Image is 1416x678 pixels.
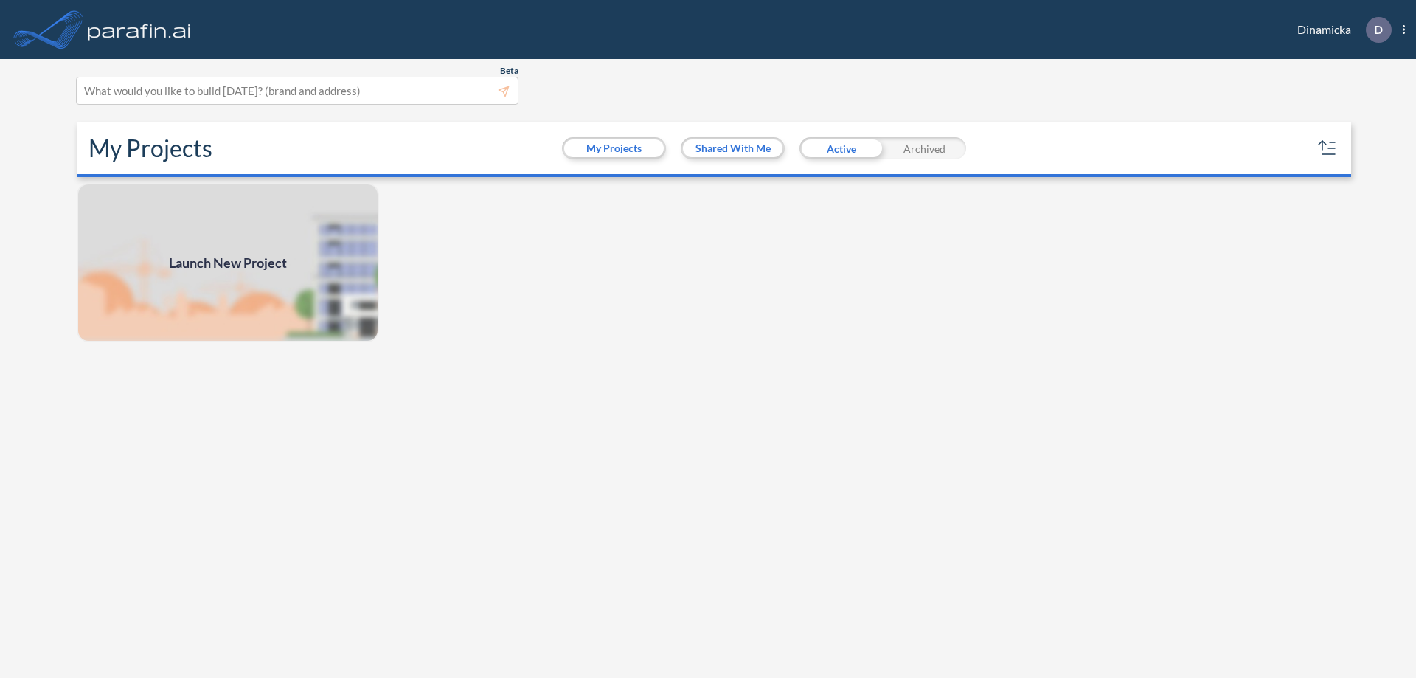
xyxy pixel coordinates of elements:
[77,183,379,342] a: Launch New Project
[169,253,287,273] span: Launch New Project
[683,139,782,157] button: Shared With Me
[883,137,966,159] div: Archived
[1275,17,1405,43] div: Dinamicka
[77,183,379,342] img: add
[85,15,194,44] img: logo
[564,139,664,157] button: My Projects
[500,65,518,77] span: Beta
[88,134,212,162] h2: My Projects
[1374,23,1383,36] p: D
[799,137,883,159] div: Active
[1316,136,1339,160] button: sort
